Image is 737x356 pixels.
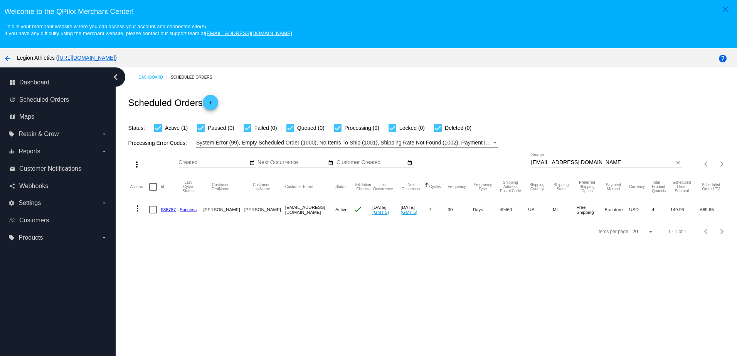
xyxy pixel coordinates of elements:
[345,123,379,133] span: Processing (0)
[285,198,335,221] mat-cell: [EMAIL_ADDRESS][DOMAIN_NAME]
[629,198,652,221] mat-cell: USD
[19,200,41,207] span: Settings
[19,148,40,155] span: Reports
[401,198,429,221] mat-cell: [DATE]
[473,198,500,221] mat-cell: Days
[401,183,422,191] button: Change sorting for NextOccurrenceUtc
[254,123,277,133] span: Failed (0)
[9,76,107,89] a: dashboard Dashboard
[171,71,219,83] a: Scheduled Orders
[178,160,248,166] input: Created
[133,204,142,213] mat-icon: more_vert
[328,160,333,166] mat-icon: date_range
[138,71,171,83] a: Dashboard
[101,148,107,154] i: arrow_drop_down
[448,198,473,221] mat-cell: 30
[19,96,69,103] span: Scheduled Orders
[196,138,498,148] mat-select: Filter by Processing Error Codes
[109,71,122,83] i: chevron_left
[633,229,654,235] mat-select: Items per page:
[9,217,15,223] i: people_outline
[372,183,394,191] button: Change sorting for LastOccurrenceUtc
[9,97,15,103] i: update
[528,198,553,221] mat-cell: US
[577,180,598,193] button: Change sorting for PreferredShippingOption
[101,200,107,206] i: arrow_drop_down
[714,156,730,172] button: Next page
[19,131,59,138] span: Retain & Grow
[372,210,389,215] a: (GMT-5)
[101,235,107,241] i: arrow_drop_down
[337,160,406,166] input: Customer Created
[8,131,15,137] i: local_offer
[500,180,521,193] button: Change sorting for ShippingPostcode
[180,207,197,212] a: Success
[161,185,164,189] button: Change sorting for Id
[297,123,325,133] span: Queued (0)
[58,55,115,61] a: [URL][DOMAIN_NAME]
[553,198,577,221] mat-cell: MI
[445,123,471,133] span: Deleted (0)
[553,183,570,191] button: Change sorting for ShippingState
[699,224,714,239] button: Previous page
[205,30,292,36] a: [EMAIL_ADDRESS][DOMAIN_NAME]
[9,111,107,123] a: map Maps
[700,183,722,191] button: Change sorting for LifetimeValue
[19,183,48,190] span: Webhooks
[132,160,141,169] mat-icon: more_vert
[3,54,12,63] mat-icon: arrow_back
[399,123,425,133] span: Locked (0)
[675,160,681,166] mat-icon: close
[203,183,237,191] button: Change sorting for CustomerFirstName
[128,140,187,146] span: Processing Error Codes:
[577,198,605,221] mat-cell: Free Shipping
[528,183,546,191] button: Change sorting for ShippingCountry
[19,165,81,172] span: Customer Notifications
[372,198,401,221] mat-cell: [DATE]
[699,156,714,172] button: Previous page
[629,185,645,189] button: Change sorting for CurrencyIso
[17,55,117,61] span: Legion Athletics ( )
[9,214,107,227] a: people_outline Customers
[721,5,730,14] mat-icon: close
[448,185,466,189] button: Change sorting for Frequency
[206,100,215,109] mat-icon: add
[652,198,670,221] mat-cell: 4
[203,198,244,221] mat-cell: [PERSON_NAME]
[353,175,372,198] mat-header-cell: Validation Checks
[165,123,188,133] span: Active (1)
[714,224,730,239] button: Next page
[429,185,441,189] button: Change sorting for Cycles
[668,229,686,234] div: 1 - 1 of 1
[9,183,15,189] i: share
[604,183,622,191] button: Change sorting for PaymentMethod.Type
[670,198,700,221] mat-cell: 149.96
[604,198,629,221] mat-cell: Braintree
[9,166,15,172] i: email
[429,198,448,221] mat-cell: 4
[700,198,729,221] mat-cell: 689.85
[4,24,292,36] small: This is your merchant website where you can access your account and connected site(s). If you hav...
[19,113,34,120] span: Maps
[531,160,674,166] input: Search
[9,79,15,86] i: dashboard
[208,123,234,133] span: Paused (0)
[9,180,107,192] a: share Webhooks
[670,180,693,193] button: Change sorting for Subtotal
[9,114,15,120] i: map
[401,210,417,215] a: (GMT-5)
[8,235,15,241] i: local_offer
[8,200,15,206] i: settings
[652,175,670,198] mat-header-cell: Total Product Quantity
[353,205,362,214] mat-icon: check
[244,198,285,221] mat-cell: [PERSON_NAME]
[130,175,149,198] mat-header-cell: Actions
[257,160,327,166] input: Next Occurrence
[180,180,196,193] button: Change sorting for LastProcessingCycleId
[19,234,43,241] span: Products
[9,163,107,175] a: email Customer Notifications
[4,7,732,16] h3: Welcome to the QPilot Merchant Center!
[161,207,176,212] a: 936787
[249,160,255,166] mat-icon: date_range
[9,94,107,106] a: update Scheduled Orders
